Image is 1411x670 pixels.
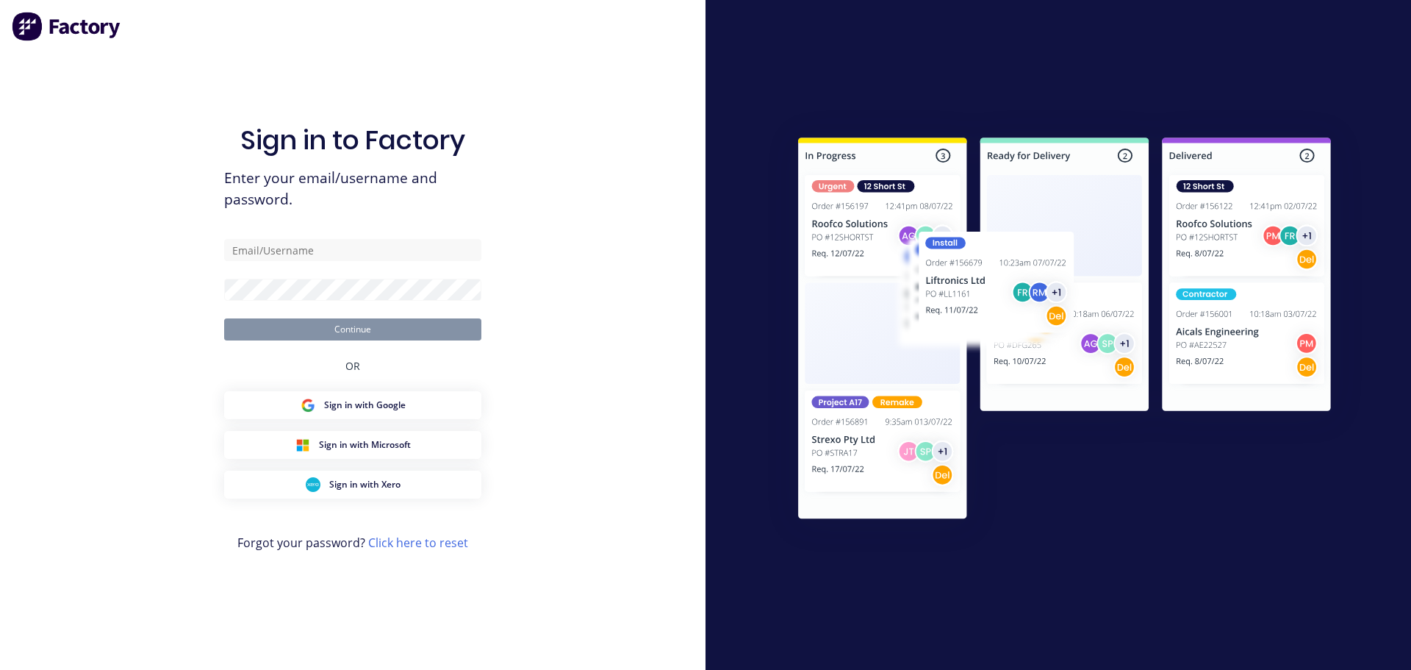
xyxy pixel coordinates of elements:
[224,431,481,459] button: Microsoft Sign inSign in with Microsoft
[224,471,481,499] button: Xero Sign inSign in with Xero
[306,477,320,492] img: Xero Sign in
[237,534,468,552] span: Forgot your password?
[224,391,481,419] button: Google Sign inSign in with Google
[295,438,310,452] img: Microsoft Sign in
[224,318,481,341] button: Continue
[301,398,315,413] img: Google Sign in
[240,124,465,156] h1: Sign in to Factory
[324,399,406,412] span: Sign in with Google
[766,108,1363,554] img: Sign in
[329,478,401,491] span: Sign in with Xero
[319,438,411,452] span: Sign in with Microsoft
[368,535,468,551] a: Click here to reset
[12,12,122,41] img: Factory
[224,168,481,210] span: Enter your email/username and password.
[345,341,360,391] div: OR
[224,239,481,261] input: Email/Username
